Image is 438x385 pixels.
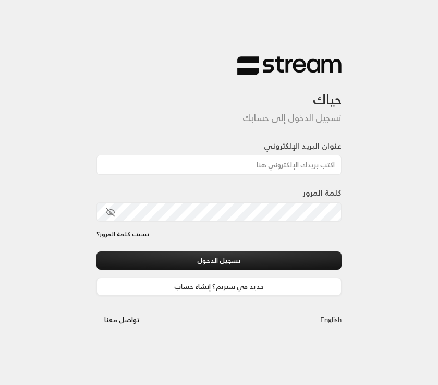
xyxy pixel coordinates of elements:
label: عنوان البريد الإلكتروني [264,140,342,152]
button: تواصل معنا [96,311,148,330]
a: نسيت كلمة المرور؟ [96,230,149,239]
a: جديد في ستريم؟ إنشاء حساب [96,278,342,296]
a: English [320,311,342,330]
h5: تسجيل الدخول إلى حسابك [96,113,342,123]
h3: حياك [96,76,342,107]
img: Stream Logo [237,56,342,76]
button: toggle password visibility [102,203,119,221]
input: اكتب بريدك الإلكتروني هنا [96,155,342,175]
button: تسجيل الدخول [96,251,342,270]
label: كلمة المرور [303,187,342,199]
a: تواصل معنا [96,314,148,326]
